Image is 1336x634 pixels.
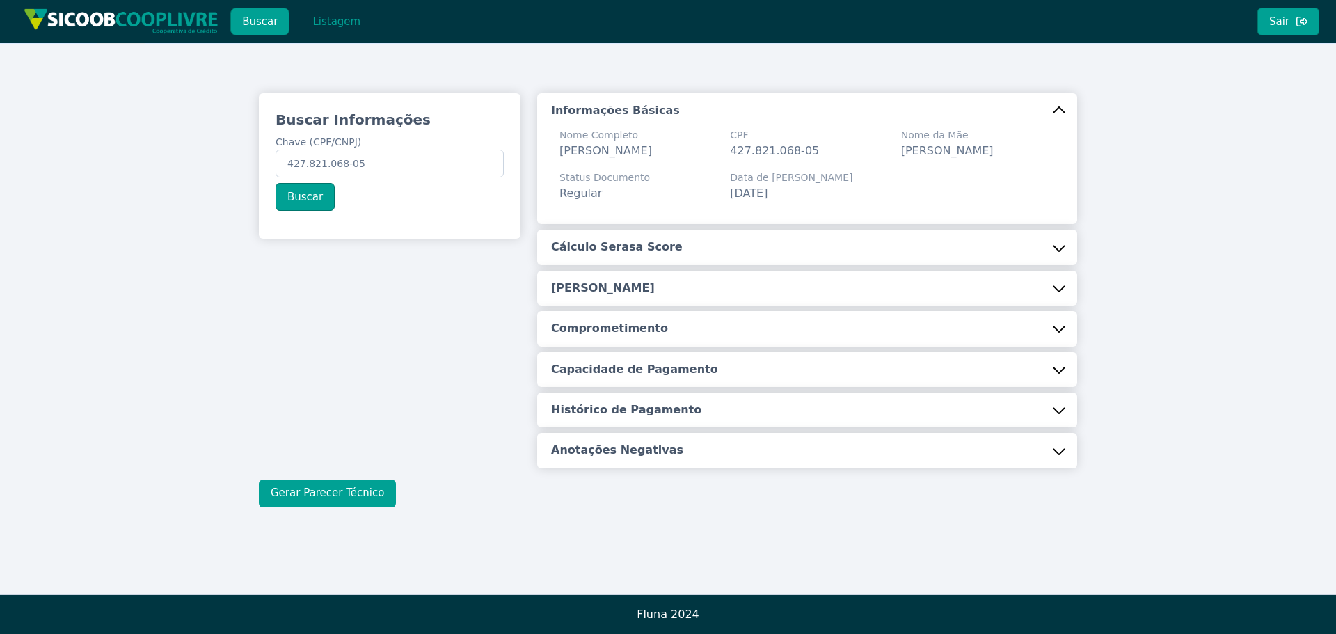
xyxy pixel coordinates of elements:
[901,128,994,143] span: Nome da Mãe
[230,8,289,35] button: Buscar
[259,480,396,507] button: Gerar Parecer Técnico
[730,128,819,143] span: CPF
[901,144,994,157] span: [PERSON_NAME]
[24,8,218,34] img: img/sicoob_cooplivre.png
[559,187,602,200] span: Regular
[537,352,1077,387] button: Capacidade de Pagamento
[559,128,652,143] span: Nome Completo
[537,393,1077,427] button: Histórico de Pagamento
[276,136,361,148] span: Chave (CPF/CNPJ)
[730,144,819,157] span: 427.821.068-05
[301,8,372,35] button: Listagem
[637,608,699,621] span: Fluna 2024
[559,144,652,157] span: [PERSON_NAME]
[537,230,1077,264] button: Cálculo Serasa Score
[537,93,1077,128] button: Informações Básicas
[730,187,768,200] span: [DATE]
[276,150,504,177] input: Chave (CPF/CNPJ)
[276,183,335,211] button: Buscar
[537,311,1077,346] button: Comprometimento
[551,321,668,336] h5: Comprometimento
[730,171,852,185] span: Data de [PERSON_NAME]
[537,433,1077,468] button: Anotações Negativas
[551,362,718,377] h5: Capacidade de Pagamento
[559,171,650,185] span: Status Documento
[1257,8,1319,35] button: Sair
[537,271,1077,306] button: [PERSON_NAME]
[551,280,655,296] h5: [PERSON_NAME]
[551,443,683,458] h5: Anotações Negativas
[276,110,504,129] h3: Buscar Informações
[551,239,683,255] h5: Cálculo Serasa Score
[551,402,701,418] h5: Histórico de Pagamento
[551,103,680,118] h5: Informações Básicas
